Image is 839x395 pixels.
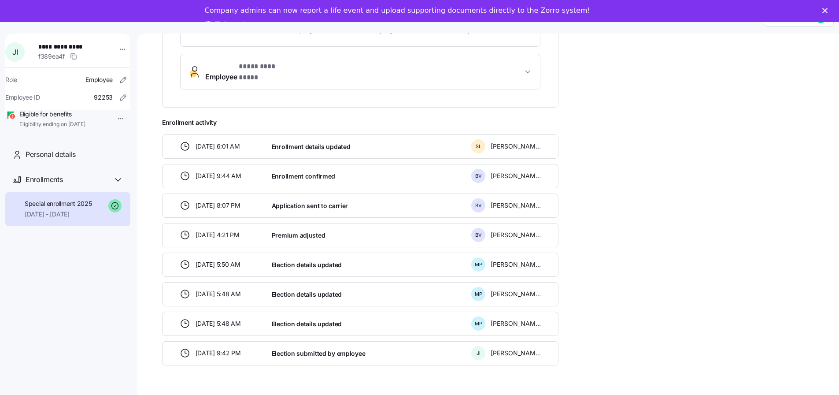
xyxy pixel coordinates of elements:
[491,349,541,358] span: [PERSON_NAME]
[196,231,240,239] span: [DATE] 4:21 PM
[94,93,113,102] span: 92253
[491,290,541,298] span: [PERSON_NAME]
[272,290,342,299] span: Election details updated
[475,174,482,179] span: B V
[475,292,482,297] span: M P
[491,260,541,269] span: [PERSON_NAME]
[38,52,65,61] span: f389ea4f
[205,20,260,30] a: Take a tour
[272,172,335,181] span: Enrollment confirmed
[196,260,240,269] span: [DATE] 5:50 AM
[19,121,85,128] span: Eligibility ending on [DATE]
[196,201,240,210] span: [DATE] 8:07 PM
[272,320,342,328] span: Election details updated
[272,349,366,358] span: Election submitted by employee
[196,319,241,328] span: [DATE] 5:48 AM
[477,351,480,356] span: J I
[491,201,541,210] span: [PERSON_NAME]
[162,118,558,127] span: Enrollment activity
[476,144,481,149] span: S L
[25,199,92,208] span: Special enrollment 2025
[491,171,541,180] span: [PERSON_NAME]
[26,149,76,160] span: Personal details
[491,319,541,328] span: [PERSON_NAME]
[12,48,18,56] span: J I
[25,210,92,219] span: [DATE] - [DATE]
[26,174,63,185] span: Enrollments
[5,75,17,84] span: Role
[272,201,348,210] span: Application sent to carrier
[272,142,351,151] span: Enrollment details updated
[196,349,241,358] span: [DATE] 9:42 PM
[475,233,482,238] span: B V
[491,142,541,151] span: [PERSON_NAME]
[5,93,40,102] span: Employee ID
[196,142,240,151] span: [DATE] 6:01 AM
[475,262,482,267] span: M P
[475,203,482,208] span: B V
[491,231,541,239] span: [PERSON_NAME]
[19,110,85,119] span: Eligible for benefits
[205,6,590,15] div: Company admins can now report a life event and upload supporting documents directly to the Zorro ...
[822,8,831,13] div: Close
[272,231,325,240] span: Premium adjusted
[85,75,113,84] span: Employee
[272,261,342,269] span: Election details updated
[196,290,241,298] span: [DATE] 5:48 AM
[205,61,286,82] span: Employee
[196,171,241,180] span: [DATE] 9:44 AM
[475,321,482,326] span: M P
